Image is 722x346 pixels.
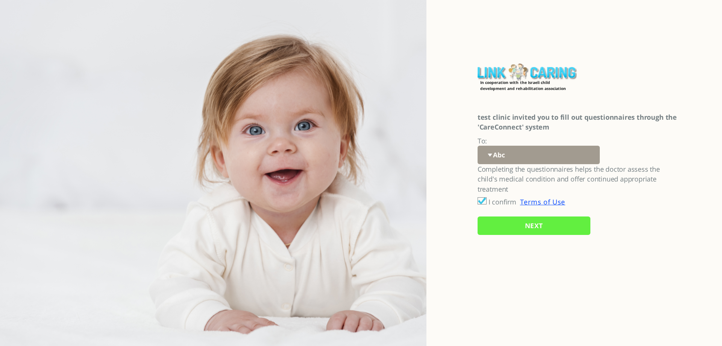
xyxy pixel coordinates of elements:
a: Terms of Use [520,197,565,206]
label: In cooperation with the Israeli child development and rehabilitation association [480,79,577,85]
label: To [478,136,485,145]
label: I confirm [488,197,516,206]
p: Completing the questionnaires helps the doctor assess the child's medical condition and offer con... [478,164,670,194]
div: : [478,136,722,164]
span: test clinic invited you to fill out questionnaires through the 'CareConnect' system [478,113,677,131]
input: NEXT [478,216,590,235]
